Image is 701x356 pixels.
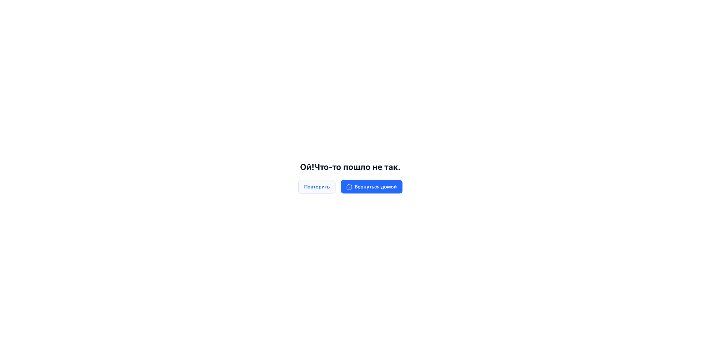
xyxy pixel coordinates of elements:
ya-tr-span: Повторить [304,183,330,190]
ya-tr-span: Что-то пошло не так. [315,162,401,172]
ya-tr-span: Ой! [300,162,315,172]
ya-tr-span: Вернуться домой [355,183,397,190]
button: Повторить [298,180,335,194]
button: Вернуться домой [341,180,403,194]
